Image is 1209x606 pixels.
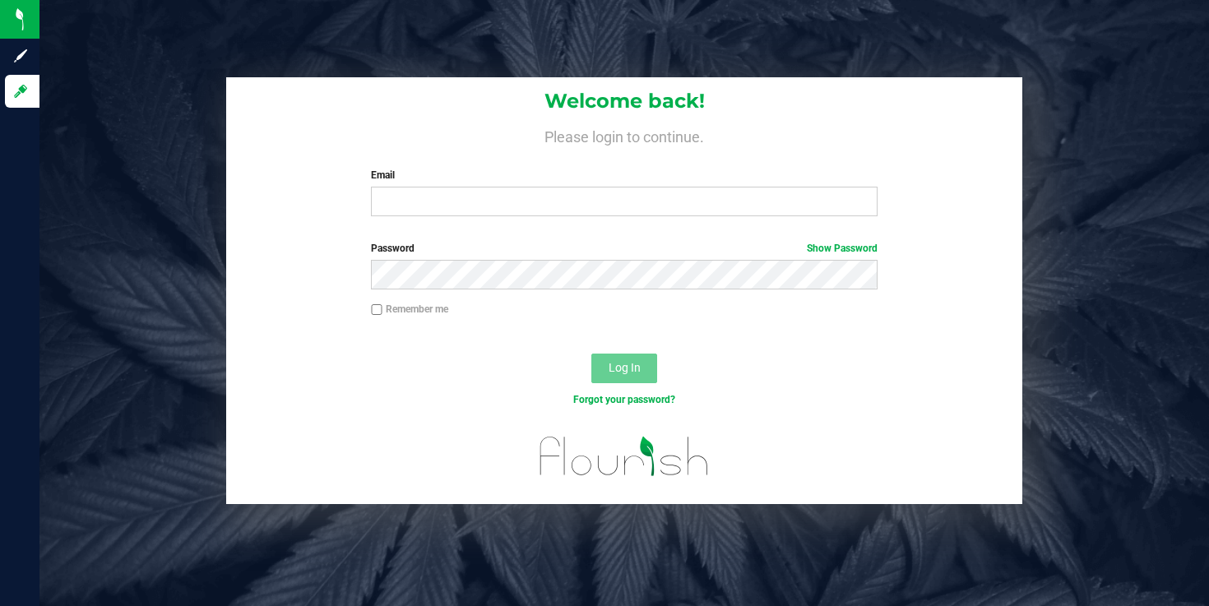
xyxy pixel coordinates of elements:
label: Email [371,168,877,183]
img: flourish_logo.svg [525,424,724,488]
a: Show Password [807,243,878,254]
inline-svg: Log in [12,83,29,99]
input: Remember me [371,304,382,316]
h4: Please login to continue. [226,125,1022,145]
a: Forgot your password? [573,394,675,405]
span: Log In [609,361,641,374]
inline-svg: Sign up [12,48,29,64]
h1: Welcome back! [226,90,1022,112]
label: Remember me [371,302,448,317]
button: Log In [591,354,657,383]
span: Password [371,243,415,254]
